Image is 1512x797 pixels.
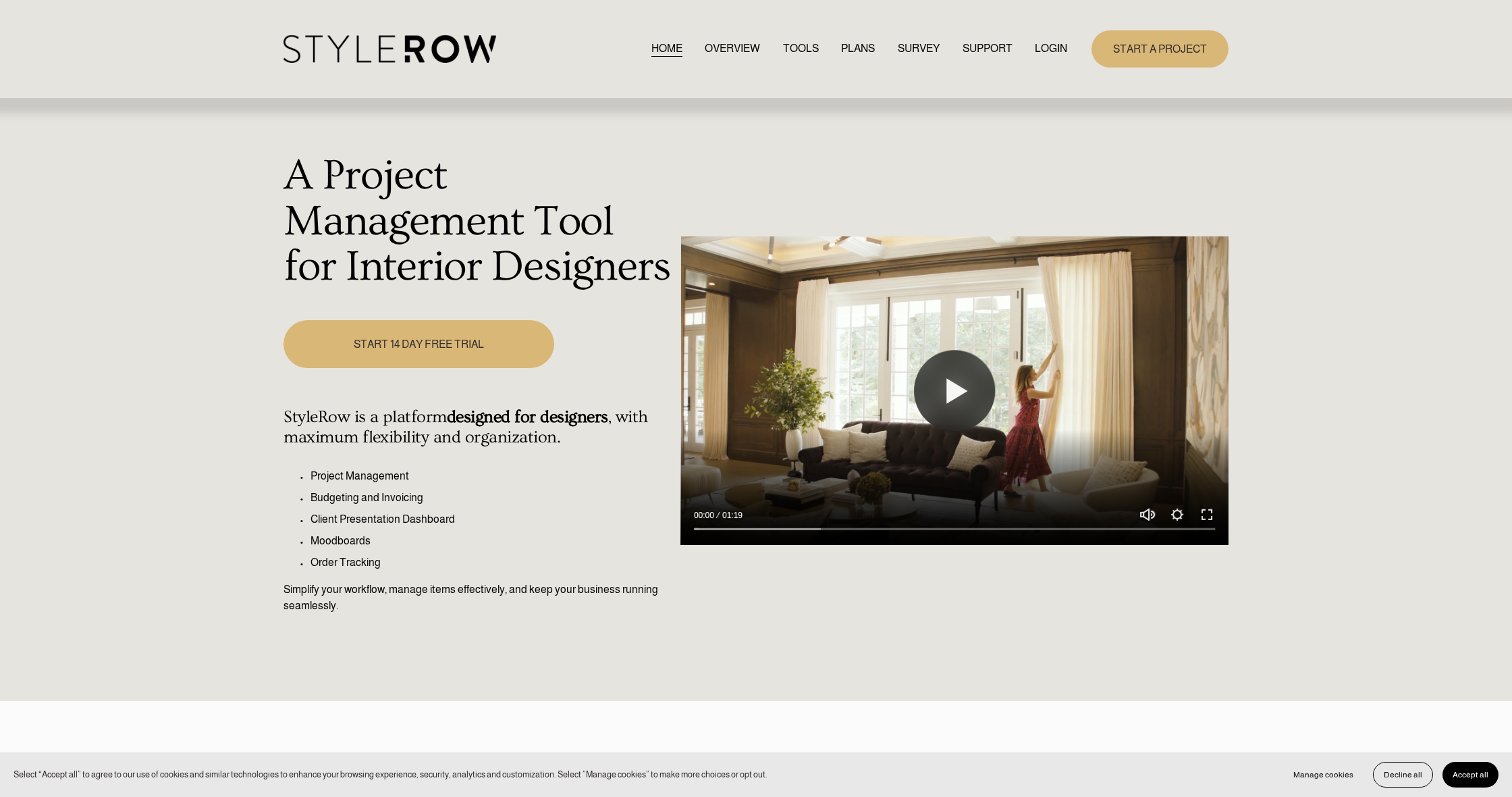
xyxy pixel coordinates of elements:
p: Simplify your workflow, manage items effectively, and keep your business running seamlessly. [283,582,673,614]
a: START A PROJECT [1091,30,1228,68]
p: Select “Accept all” to agree to our use of cookies and similar technologies to enhance your brows... [13,768,767,781]
p: Dedicate 60 Minutes to Start a Project [283,751,1228,796]
span: Manage cookies [1293,770,1353,779]
p: Project Management [310,468,673,484]
button: Play [914,351,995,432]
a: PLANS [841,40,875,58]
div: Current time [694,509,718,522]
span: Accept all [1453,770,1488,779]
a: LOGIN [1035,40,1067,58]
button: Manage cookies [1283,762,1363,788]
img: StyleRow [283,35,496,63]
h4: StyleRow is a platform , with maximum flexibility and organization. [283,407,673,448]
span: Decline all [1384,770,1422,779]
button: Accept all [1442,762,1498,788]
a: folder dropdown [963,40,1013,58]
a: HOME [651,40,682,58]
button: Decline all [1373,762,1433,788]
p: Budgeting and Invoicing [310,490,673,506]
a: OVERVIEW [705,40,760,58]
p: Moodboards [310,533,673,549]
a: SURVEY [898,40,940,58]
strong: designed for designers [447,407,608,427]
p: Client Presentation Dashboard [310,511,673,528]
a: TOOLS [783,40,819,58]
h1: A Project Management Tool for Interior Designers [283,153,673,290]
p: Order Tracking [310,555,673,571]
div: Duration [718,509,746,522]
a: START 14 DAY FREE TRIAL [283,320,553,368]
input: Seek [694,525,1215,534]
span: SUPPORT [963,41,1013,57]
